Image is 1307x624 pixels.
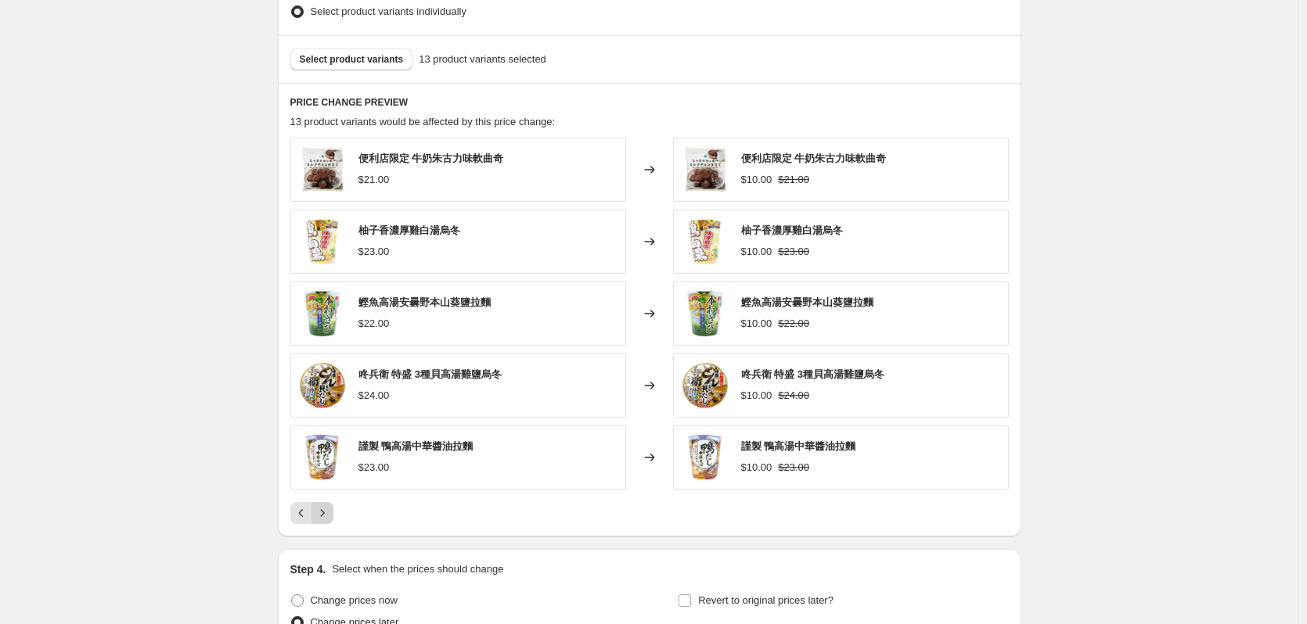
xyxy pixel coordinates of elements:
strike: $23.00 [778,460,809,475]
img: 4901071407384_b4a9da1f-0c35-4849-a092-ca4af0207fe4_80x.jpg [299,290,346,337]
div: $10.00 [741,172,772,188]
span: 13 product variants would be affected by this price change: [290,116,556,127]
strike: $23.00 [778,244,809,260]
span: 13 product variants selected [419,52,546,67]
nav: Pagination [290,502,333,524]
span: 謹製 鴨高湯中華醬油拉麵 [741,440,856,452]
span: 咚兵衛 特盛 3種貝高湯雞鹽烏冬 [741,368,884,380]
img: 4901071407384_b4a9da1f-0c35-4849-a092-ca4af0207fe4_80x.jpg [682,290,729,337]
span: 柚子香濃厚雞白湯烏冬 [358,224,460,236]
div: $24.00 [358,388,390,403]
img: 4901940203550_e42ac6de-254e-47f4-95de-5d6ebc5b2d8b_80x.jpg [682,146,729,193]
img: 4902105288481_c032f7a1-6393-4810-9b1b-1133aea8369c_80x.jpg [682,362,729,409]
span: 便利店限定 牛奶朱古力味軟曲奇 [358,152,504,164]
span: Change prices now [311,594,398,606]
span: 便利店限定 牛奶朱古力味軟曲奇 [741,152,887,164]
h6: PRICE CHANGE PREVIEW [290,96,1009,109]
p: Select when the prices should change [332,561,503,577]
button: Select product variants [290,48,413,70]
div: $10.00 [741,460,772,475]
img: 4901940203550_e42ac6de-254e-47f4-95de-5d6ebc5b2d8b_80x.jpg [299,146,346,193]
div: $23.00 [358,244,390,260]
span: 鰹魚高湯安曇野本山葵鹽拉麵 [358,296,491,308]
div: $21.00 [358,172,390,188]
span: 鰹魚高湯安曇野本山葵鹽拉麵 [741,296,873,308]
span: 謹製 鴨高湯中華醬油拉麵 [358,440,473,452]
strike: $24.00 [778,388,809,403]
img: 4902105288481_c032f7a1-6393-4810-9b1b-1133aea8369c_80x.jpg [299,362,346,409]
span: Revert to original prices later? [698,594,834,606]
div: $10.00 [741,388,772,403]
img: 4901990380997_9e8ffd42-72da-47de-878a-a856d8d74c40_80x.jpg [682,434,729,481]
div: $22.00 [358,316,390,332]
div: $10.00 [741,244,772,260]
strike: $21.00 [778,172,809,188]
h2: Step 4. [290,561,326,577]
span: Select product variants [300,53,404,66]
button: Previous [290,502,312,524]
img: 4901990381147_fcc93d8b-e7dd-42a6-a4d9-b5b6de4671ed_80x.jpg [682,218,729,265]
button: Next [311,502,333,524]
img: 4901990380997_9e8ffd42-72da-47de-878a-a856d8d74c40_80x.jpg [299,434,346,481]
div: $23.00 [358,460,390,475]
span: Select product variants individually [311,5,466,17]
div: $10.00 [741,316,772,332]
img: 4901990381147_fcc93d8b-e7dd-42a6-a4d9-b5b6de4671ed_80x.jpg [299,218,346,265]
strike: $22.00 [778,316,809,332]
span: 柚子香濃厚雞白湯烏冬 [741,224,843,236]
span: 咚兵衛 特盛 3種貝高湯雞鹽烏冬 [358,368,502,380]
